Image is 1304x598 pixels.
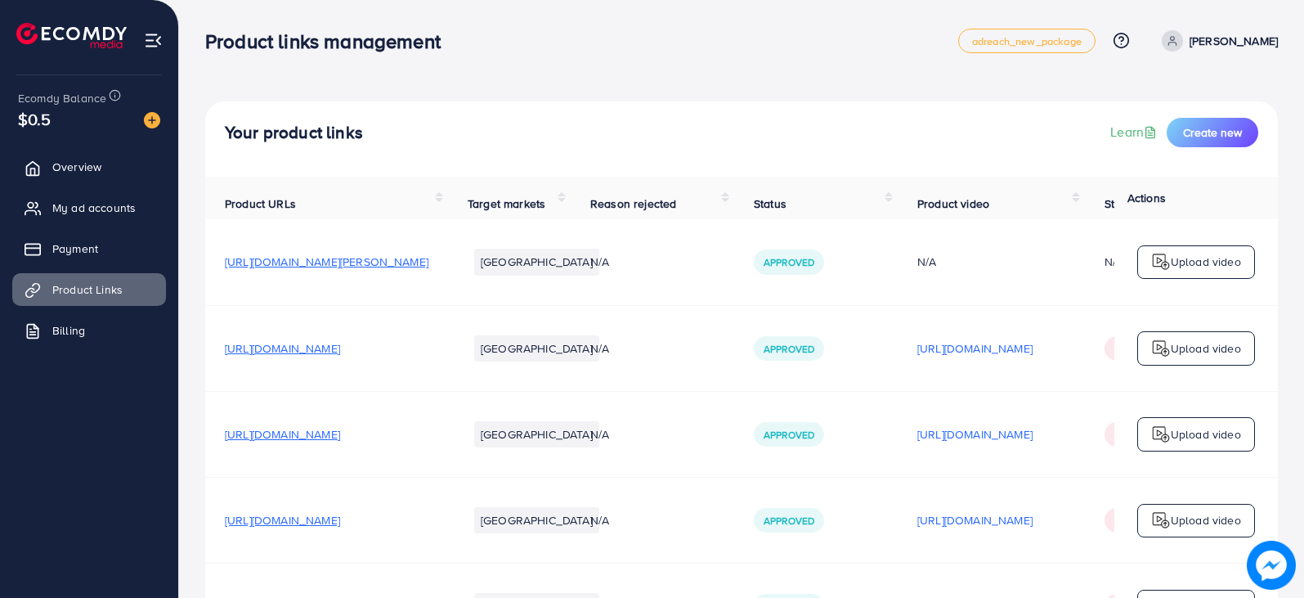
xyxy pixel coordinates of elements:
[917,339,1033,358] p: [URL][DOMAIN_NAME]
[764,255,814,269] span: Approved
[12,232,166,265] a: Payment
[1171,252,1241,272] p: Upload video
[764,514,814,528] span: Approved
[1190,31,1278,51] p: [PERSON_NAME]
[590,512,609,528] span: N/A
[1151,510,1171,530] img: logo
[12,314,166,347] a: Billing
[590,426,609,443] span: N/A
[225,340,340,357] span: [URL][DOMAIN_NAME]
[225,512,340,528] span: [URL][DOMAIN_NAME]
[12,151,166,183] a: Overview
[474,507,599,533] li: [GEOGRAPHIC_DATA]
[754,196,786,212] span: Status
[474,335,599,362] li: [GEOGRAPHIC_DATA]
[474,421,599,447] li: [GEOGRAPHIC_DATA]
[972,36,1082,47] span: adreach_new_package
[1183,124,1242,141] span: Create new
[144,31,163,50] img: menu
[12,191,166,224] a: My ad accounts
[52,200,136,216] span: My ad accounts
[764,428,814,442] span: Approved
[1105,196,1169,212] span: Status video
[225,426,340,443] span: [URL][DOMAIN_NAME]
[917,254,1065,270] div: N/A
[1110,123,1160,142] a: Learn
[917,425,1033,444] p: [URL][DOMAIN_NAME]
[590,254,609,270] span: N/A
[1155,30,1278,52] a: [PERSON_NAME]
[1151,425,1171,444] img: logo
[225,254,428,270] span: [URL][DOMAIN_NAME][PERSON_NAME]
[1171,339,1241,358] p: Upload video
[1167,118,1258,147] button: Create new
[917,510,1033,530] p: [URL][DOMAIN_NAME]
[12,273,166,306] a: Product Links
[225,196,296,212] span: Product URLs
[52,281,123,298] span: Product Links
[1171,510,1241,530] p: Upload video
[205,29,454,53] h3: Product links management
[1105,254,1123,270] div: N/A
[590,196,676,212] span: Reason rejected
[18,107,52,131] span: $0.5
[764,342,814,356] span: Approved
[590,340,609,357] span: N/A
[1171,425,1241,444] p: Upload video
[18,90,106,106] span: Ecomdy Balance
[1151,339,1171,358] img: logo
[144,112,160,128] img: image
[1127,190,1166,206] span: Actions
[958,29,1096,53] a: adreach_new_package
[917,196,989,212] span: Product video
[16,23,127,48] img: logo
[1247,541,1296,590] img: image
[52,241,98,257] span: Payment
[468,196,545,212] span: Target markets
[52,322,85,339] span: Billing
[52,159,101,175] span: Overview
[225,123,363,143] h4: Your product links
[1151,252,1171,272] img: logo
[474,249,599,275] li: [GEOGRAPHIC_DATA]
